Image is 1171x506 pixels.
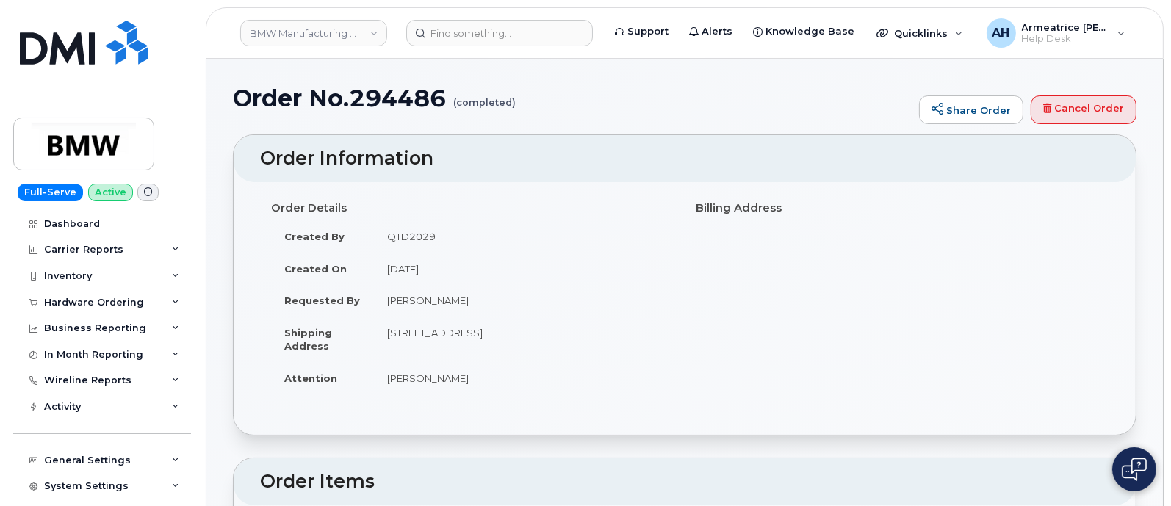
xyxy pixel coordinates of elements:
[284,294,360,306] strong: Requested By
[374,220,674,253] td: QTD2029
[1122,458,1147,481] img: Open chat
[919,95,1023,125] a: Share Order
[284,231,345,242] strong: Created By
[453,85,516,108] small: (completed)
[233,85,912,111] h1: Order No.294486
[696,202,1098,214] h4: Billing Address
[374,284,674,317] td: [PERSON_NAME]
[284,372,337,384] strong: Attention
[374,362,674,394] td: [PERSON_NAME]
[284,263,347,275] strong: Created On
[374,253,674,285] td: [DATE]
[284,327,332,353] strong: Shipping Address
[271,202,674,214] h4: Order Details
[1031,95,1136,125] a: Cancel Order
[374,317,674,362] td: [STREET_ADDRESS]
[260,148,1109,169] h2: Order Information
[260,471,1109,492] h2: Order Items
